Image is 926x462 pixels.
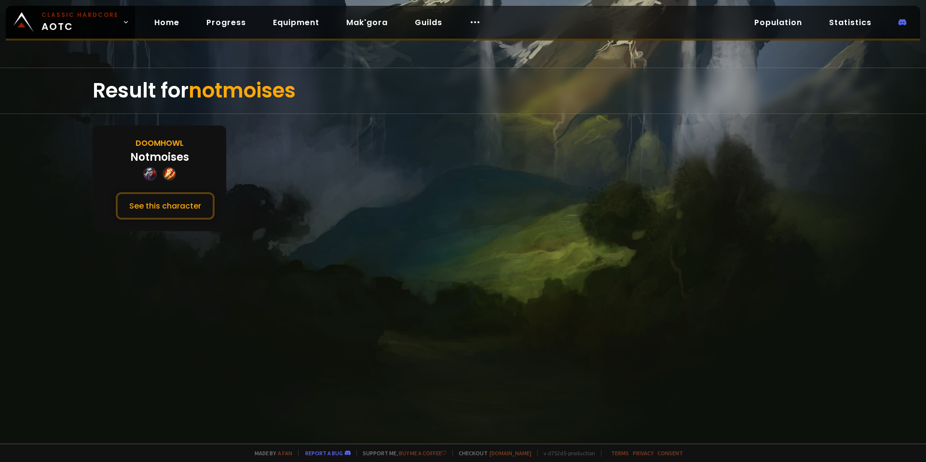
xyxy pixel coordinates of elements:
[199,13,254,32] a: Progress
[6,6,135,39] a: Classic HardcoreAOTC
[339,13,395,32] a: Mak'gora
[93,68,833,113] div: Result for
[136,137,184,149] div: Doomhowl
[611,449,629,457] a: Terms
[265,13,327,32] a: Equipment
[41,11,119,34] span: AOTC
[41,11,119,19] small: Classic Hardcore
[130,149,189,165] div: Notmoises
[633,449,654,457] a: Privacy
[407,13,450,32] a: Guilds
[249,449,292,457] span: Made by
[116,192,215,220] button: See this character
[657,449,683,457] a: Consent
[490,449,531,457] a: [DOMAIN_NAME]
[356,449,447,457] span: Support me,
[537,449,595,457] span: v. d752d5 - production
[305,449,343,457] a: Report a bug
[399,449,447,457] a: Buy me a coffee
[278,449,292,457] a: a fan
[147,13,187,32] a: Home
[747,13,810,32] a: Population
[821,13,879,32] a: Statistics
[189,76,296,105] span: notmoises
[452,449,531,457] span: Checkout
